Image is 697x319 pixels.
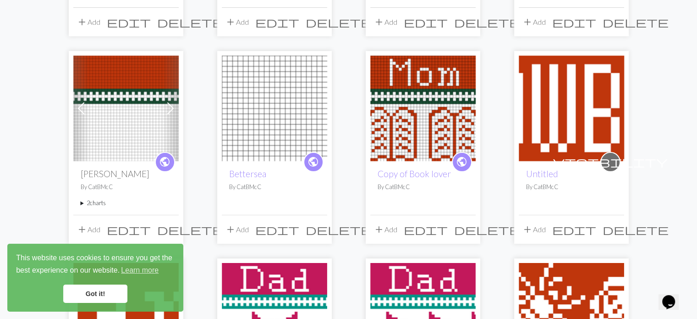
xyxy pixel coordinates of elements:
span: public [159,155,170,169]
span: public [456,155,467,169]
i: public [456,153,467,171]
span: delete [454,223,520,236]
i: Edit [255,17,299,28]
p: By CatBMcC [526,183,617,191]
span: add [225,16,236,28]
button: Add [370,221,401,238]
span: This website uses cookies to ensure you get the best experience on our website. [16,252,175,277]
button: Delete [451,13,523,31]
a: dismiss cookie message [63,285,127,303]
span: edit [552,223,596,236]
span: edit [404,223,448,236]
i: Edit [107,17,151,28]
button: Edit [104,221,154,238]
button: Add [73,221,104,238]
span: edit [255,16,299,28]
button: Delete [302,221,375,238]
i: Edit [255,224,299,235]
i: Edit [107,224,151,235]
button: Add [519,13,549,31]
span: visibility [553,155,668,169]
span: add [373,16,384,28]
p: By CatBMcC [378,183,468,191]
i: Edit [404,224,448,235]
button: Edit [252,221,302,238]
div: cookieconsent [7,244,183,312]
i: public [159,153,170,171]
span: delete [306,223,372,236]
button: Delete [154,221,226,238]
button: Delete [599,13,672,31]
i: Edit [552,224,596,235]
img: Untitled [519,56,624,161]
span: add [225,223,236,236]
i: Edit [404,17,448,28]
button: Add [370,13,401,31]
span: edit [404,16,448,28]
button: Add [222,13,252,31]
iframe: chat widget [659,282,688,310]
button: Delete [599,221,672,238]
img: Book lover [370,56,476,161]
button: Delete [154,13,226,31]
i: public [307,153,319,171]
p: By CatBMcC [81,183,171,191]
span: delete [157,16,223,28]
a: Book lover [370,103,476,112]
a: learn more about cookies [120,263,160,277]
span: edit [552,16,596,28]
span: delete [603,223,669,236]
span: edit [107,223,151,236]
a: public [303,152,324,172]
i: private [553,153,668,171]
button: Add [519,221,549,238]
a: Eleanor [73,310,179,319]
a: public [155,152,175,172]
button: Edit [549,221,599,238]
button: Edit [401,221,451,238]
a: Copy of Option for Dogs for stocking [222,310,327,319]
button: Add [222,221,252,238]
img: Book lover [73,56,179,161]
a: Bettersea [229,168,266,179]
a: Book lover [73,103,179,112]
span: add [77,223,88,236]
span: delete [306,16,372,28]
a: Copy of Book lover [378,168,451,179]
span: add [522,223,533,236]
a: Untitled [519,103,624,112]
span: edit [255,223,299,236]
span: add [522,16,533,28]
span: delete [603,16,669,28]
i: Edit [552,17,596,28]
span: edit [107,16,151,28]
span: add [77,16,88,28]
button: Edit [549,13,599,31]
img: Bettersea [222,56,327,161]
a: Option for Dogs for stocking [370,310,476,319]
button: Edit [104,13,154,31]
h2: [PERSON_NAME] [81,168,171,179]
span: delete [157,223,223,236]
span: public [307,155,319,169]
button: Edit [401,13,451,31]
a: public [452,152,472,172]
button: Add [73,13,104,31]
span: add [373,223,384,236]
button: Edit [252,13,302,31]
a: Untitled [526,168,558,179]
p: By CatBMcC [229,183,320,191]
a: Copy of Bee for stocking [519,310,624,319]
span: delete [454,16,520,28]
button: Delete [302,13,375,31]
a: Bettersea [222,103,327,112]
button: Delete [451,221,523,238]
summary: 2charts [81,199,171,207]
